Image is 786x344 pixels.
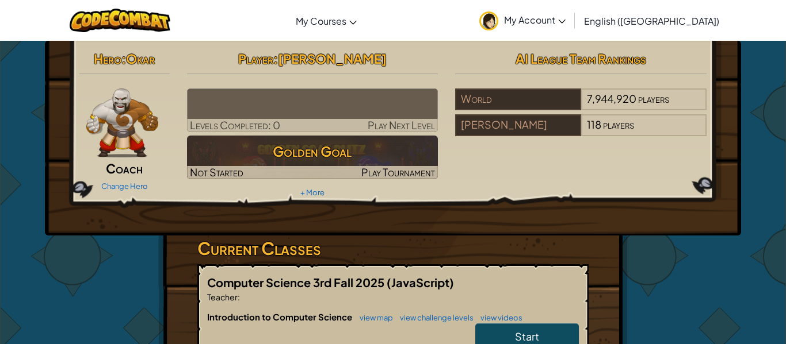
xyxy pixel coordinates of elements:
[587,118,601,131] span: 118
[455,99,707,113] a: World7,944,920players
[273,51,278,67] span: :
[455,114,581,136] div: [PERSON_NAME]
[290,5,363,36] a: My Courses
[475,313,522,322] a: view videos
[296,15,346,27] span: My Courses
[106,160,143,176] span: Coach
[516,51,646,67] span: AI League Team Rankings
[455,88,581,110] div: World
[479,11,498,30] img: avatar
[187,138,438,164] h3: Golden Goal
[207,292,238,302] span: Teacher
[207,311,354,322] span: Introduction to Computer Science
[187,136,438,179] a: Golden GoalNot StartedPlay Tournament
[603,118,634,131] span: players
[361,165,435,179] span: Play Tournament
[190,165,243,179] span: Not Started
[278,51,387,67] span: [PERSON_NAME]
[368,118,435,132] span: Play Next Level
[94,51,121,67] span: Hero
[86,88,158,157] img: goliath-pose.png
[121,51,126,67] span: :
[354,313,393,322] a: view map
[474,2,571,38] a: My Account
[101,181,148,191] a: Change Hero
[190,118,280,132] span: Levels Completed: 0
[578,5,725,36] a: English ([GEOGRAPHIC_DATA])
[187,136,438,179] img: Golden Goal
[197,235,589,261] h3: Current Classes
[455,125,707,138] a: [PERSON_NAME]118players
[187,88,438,132] a: Play Next Level
[587,92,636,105] span: 7,944,920
[584,15,719,27] span: English ([GEOGRAPHIC_DATA])
[394,313,474,322] a: view challenge levels
[300,188,325,197] a: + More
[126,51,155,67] span: Okar
[387,275,454,289] span: (JavaScript)
[238,292,240,302] span: :
[238,51,273,67] span: Player
[207,275,387,289] span: Computer Science 3rd Fall 2025
[70,9,170,32] img: CodeCombat logo
[504,14,566,26] span: My Account
[515,330,539,343] span: Start
[638,92,669,105] span: players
